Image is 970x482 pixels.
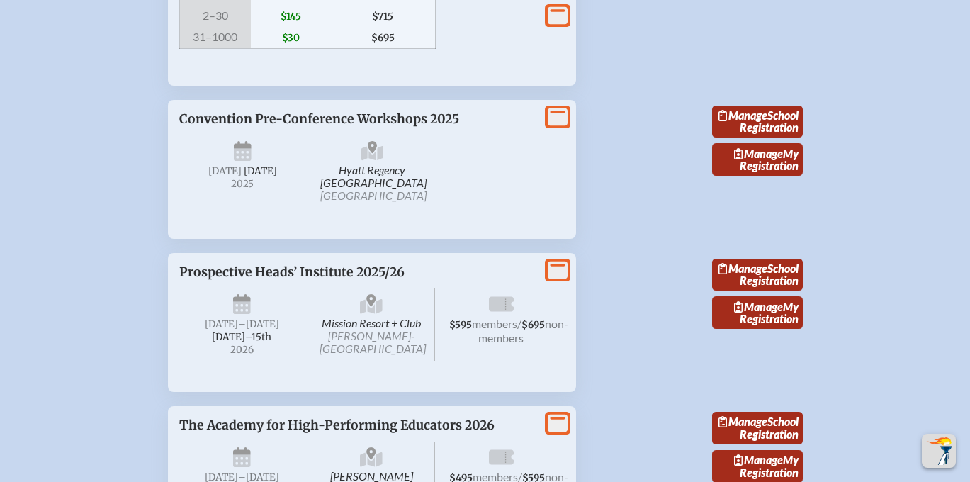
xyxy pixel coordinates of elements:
[712,106,803,138] a: ManageSchool Registration
[205,318,238,330] span: [DATE]
[320,189,427,202] span: [GEOGRAPHIC_DATA]
[472,317,517,330] span: members
[712,259,803,291] a: ManageSchool Registration
[449,319,472,331] span: $595
[734,453,783,466] span: Manage
[517,317,521,330] span: /
[179,27,251,49] span: 31–1000
[308,288,435,361] span: Mission Resort + Club
[191,344,294,355] span: 2026
[712,412,803,444] a: ManageSchool Registration
[212,331,271,343] span: [DATE]–⁠15th
[179,417,495,433] span: The Academy for High-Performing Educators 2026
[925,437,953,465] img: To the top
[734,147,783,160] span: Manage
[478,317,568,344] span: non-members
[718,108,767,122] span: Manage
[331,27,436,49] span: $695
[712,296,803,329] a: ManageMy Registration
[712,143,803,176] a: ManageMy Registration
[179,264,405,280] span: Prospective Heads’ Institute 2025/26
[251,6,331,27] span: $145
[191,179,295,189] span: 2025
[922,434,956,468] button: Scroll Top
[331,6,436,27] span: $715
[718,262,767,275] span: Manage
[718,415,767,428] span: Manage
[179,111,459,127] span: Convention Pre-Conference Workshops 2025
[309,135,436,208] span: Hyatt Regency [GEOGRAPHIC_DATA]
[251,27,331,49] span: $30
[734,300,783,313] span: Manage
[208,165,242,177] span: [DATE]
[521,319,545,331] span: $695
[244,165,277,177] span: [DATE]
[238,318,279,330] span: –[DATE]
[320,329,426,355] span: [PERSON_NAME]-[GEOGRAPHIC_DATA]
[179,6,251,27] span: 2–30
